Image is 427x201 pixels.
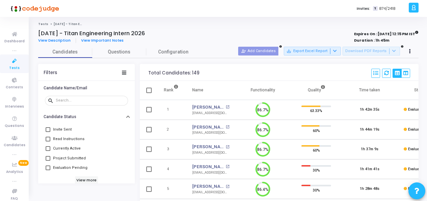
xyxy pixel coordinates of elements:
span: Configuration [158,48,189,55]
span: Tests [9,65,20,71]
a: [PERSON_NAME] [PERSON_NAME] [192,104,224,111]
div: 1h 37m 9s [361,147,378,152]
td: 3 [157,139,185,159]
a: [PERSON_NAME] [192,183,224,190]
span: Candidates [4,142,25,148]
th: Functionality [236,81,290,100]
div: 1h 44m 19s [360,127,379,133]
input: Search... [56,98,125,103]
span: Interviews [5,104,24,110]
span: Questions [92,48,146,55]
span: View Important Notes [81,38,124,43]
mat-icon: open_in_new [226,105,229,109]
button: Export Excel Report [284,47,341,55]
button: Add Candidates [238,47,278,55]
span: Currently Active [53,144,81,153]
nav: breadcrumb [38,22,419,26]
div: 1h 41m 41s [360,166,379,172]
span: Evaluation Pending [53,164,87,172]
mat-icon: save_alt [286,49,291,53]
span: Contests [6,85,23,90]
span: 60% [313,127,320,134]
span: Questions [5,123,24,129]
button: Download PDF Reports [343,47,400,55]
img: logo [8,2,59,15]
span: Read Instructions [53,135,84,143]
a: [PERSON_NAME] [PERSON_NAME] [192,124,224,131]
span: [DATE] - Titan Engineering Intern 2026 [54,22,119,26]
th: Rank [157,81,185,100]
h6: Candidate Status [44,114,76,119]
a: [PERSON_NAME] [192,143,224,150]
div: Name [192,86,203,94]
a: [PERSON_NAME] [192,163,224,170]
span: 874/2418 [379,6,396,12]
div: View Options [393,69,410,78]
span: Dashboard [4,39,25,44]
strong: Expires On : [DATE] 12:15 PM IST [354,29,419,37]
a: View Description [38,38,76,43]
th: Quality [290,81,343,100]
span: 63.33% [310,107,322,114]
div: Time taken [359,86,380,94]
span: Invite Sent [53,126,72,134]
span: New [18,160,29,166]
span: Analytics [6,169,23,175]
a: View Important Notes [76,38,129,43]
span: Candidates [38,48,92,55]
span: View Description [38,38,71,43]
label: Invites: [357,6,370,12]
td: 1 [157,100,185,120]
td: 5 [157,179,185,199]
mat-icon: open_in_new [226,145,229,149]
td: 4 [157,159,185,179]
td: 2 [157,120,185,140]
div: 1h 28m 48s [360,186,379,192]
a: Tests [38,22,48,26]
span: 30% [313,167,320,174]
mat-icon: open_in_new [226,185,229,188]
div: [EMAIL_ADDRESS][DOMAIN_NAME] [192,150,229,155]
mat-icon: search [48,97,56,104]
mat-icon: person_add_alt [241,49,246,53]
div: [EMAIL_ADDRESS][DOMAIN_NAME] [192,170,229,175]
span: 60% [313,147,320,154]
div: [EMAIL_ADDRESS][DOMAIN_NAME] [192,130,229,135]
span: 30% [313,186,320,193]
h6: View more [75,176,98,184]
div: 1h 42m 35s [360,107,379,113]
span: T [373,6,377,11]
mat-icon: open_in_new [226,125,229,129]
div: Filters [44,70,57,75]
h6: Candidate Name/Email [44,86,87,91]
button: Candidate Name/Email [38,83,135,93]
div: [EMAIL_ADDRESS][DOMAIN_NAME] [192,111,229,116]
button: Candidate Status [38,112,135,122]
strong: Duration : 1h 45m [354,38,390,43]
h4: [DATE] - Titan Engineering Intern 2026 [38,30,145,37]
div: [EMAIL_ADDRESS][DOMAIN_NAME] [192,190,229,195]
span: Project Submitted [53,154,86,162]
mat-icon: open_in_new [226,165,229,169]
div: Total Candidates: 149 [148,70,199,76]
